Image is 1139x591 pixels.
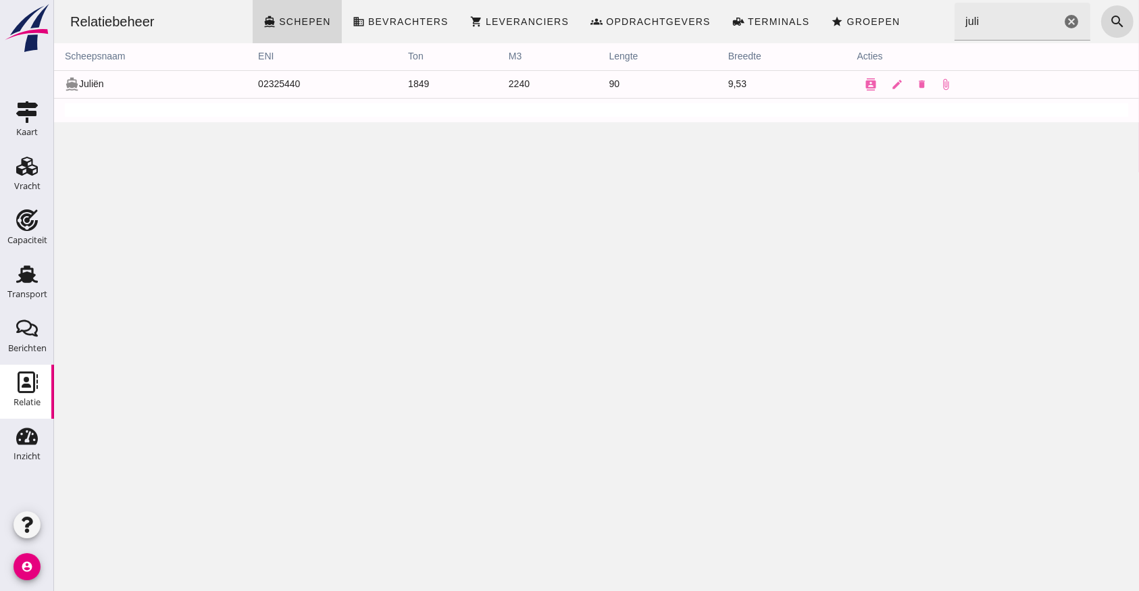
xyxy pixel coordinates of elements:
[416,16,428,28] i: shopping_cart
[838,78,850,91] i: edit
[678,16,690,28] i: front_loader
[5,12,111,31] div: Relatiebeheer
[16,128,38,136] div: Kaart
[343,70,444,98] td: 1849
[7,236,47,245] div: Capaciteit
[14,553,41,580] i: account_circle
[1055,14,1071,30] i: search
[551,16,657,27] span: Opdrachtgevers
[777,16,789,28] i: star
[8,344,47,353] div: Berichten
[545,43,663,70] th: lengte
[209,16,222,28] i: directions_boat
[545,70,663,98] td: 90
[663,70,792,98] td: 9,53
[663,43,792,70] th: breedte
[863,79,873,89] i: delete
[343,43,444,70] th: ton
[313,16,395,27] span: Bevrachters
[224,16,277,27] span: Schepen
[1009,14,1026,30] i: Wis Zoeken...
[792,16,846,27] span: Groepen
[193,43,343,70] th: ENI
[693,16,756,27] span: Terminals
[536,16,549,28] i: groups
[299,16,311,28] i: business
[792,43,1085,70] th: acties
[886,78,898,91] i: attach_file
[444,70,545,98] td: 2240
[7,290,47,299] div: Transport
[811,78,823,91] i: contacts
[14,182,41,190] div: Vracht
[193,70,343,98] td: 02325440
[444,43,545,70] th: m3
[14,398,41,407] div: Relatie
[431,16,515,27] span: Leveranciers
[3,3,51,53] img: logo-small.a267ee39.svg
[11,77,25,91] i: directions_boat
[14,452,41,461] div: Inzicht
